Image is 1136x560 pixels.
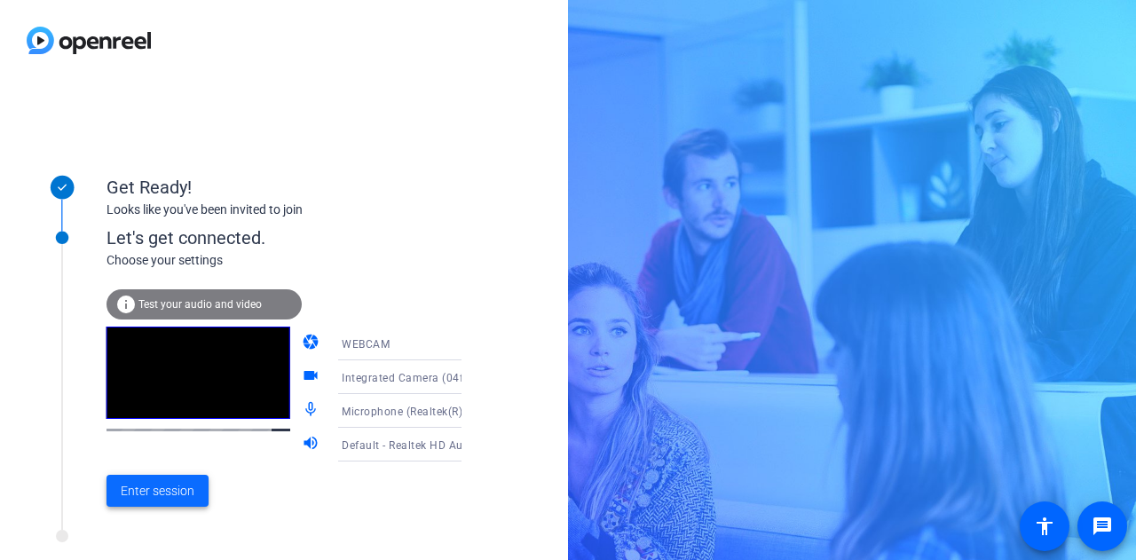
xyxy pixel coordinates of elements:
[121,482,194,501] span: Enter session
[1092,516,1113,537] mat-icon: message
[302,367,323,388] mat-icon: videocam
[138,298,262,311] span: Test your audio and video
[302,333,323,354] mat-icon: camera
[1034,516,1055,537] mat-icon: accessibility
[342,370,504,384] span: Integrated Camera (04f2:b751)
[106,174,461,201] div: Get Ready!
[342,338,390,351] span: WEBCAM
[106,251,498,270] div: Choose your settings
[106,201,461,219] div: Looks like you've been invited to join
[342,404,501,418] span: Microphone (Realtek(R) Audio)
[106,225,498,251] div: Let's get connected.
[115,294,137,315] mat-icon: info
[302,400,323,422] mat-icon: mic_none
[302,434,323,455] mat-icon: volume_up
[106,475,209,507] button: Enter session
[342,438,637,452] span: Default - Realtek HD Audio 2nd output (Realtek(R) Audio)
